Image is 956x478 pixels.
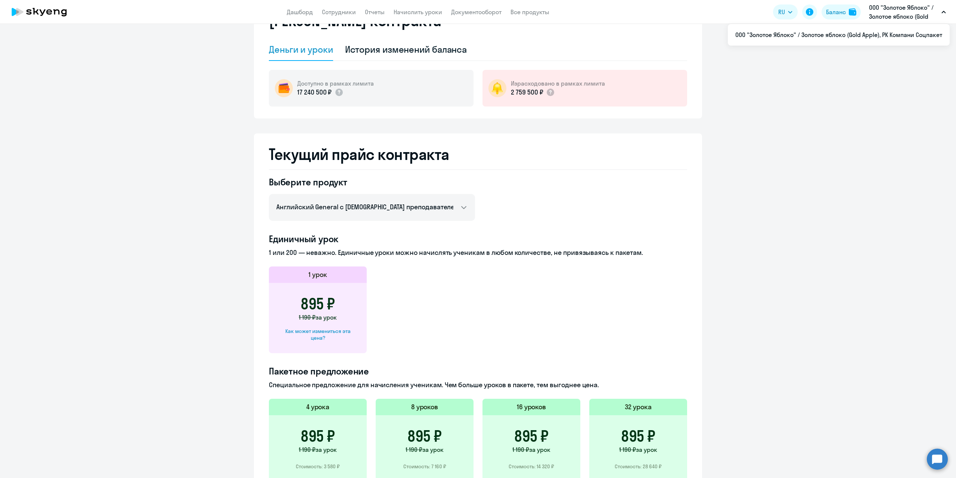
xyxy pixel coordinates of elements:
[406,446,422,453] span: 1 190 ₽
[422,446,444,453] span: за урок
[269,12,441,30] h2: [PERSON_NAME] контракта
[269,365,687,377] h4: Пакетное предложение
[299,314,316,321] span: 1 190 ₽
[306,402,330,412] h5: 4 урока
[287,8,313,16] a: Дашборд
[394,8,442,16] a: Начислить уроки
[865,3,950,21] button: ООО "Золотое Яблоко" / Золотое яблоко (Gold Apple), РК Компани Соцпакет
[301,295,335,313] h3: 895 ₽
[269,145,687,163] h2: Текущий прайс контракта
[269,380,687,390] p: Специальное предложение для начисления ученикам. Чем больше уроков в пакете, тем выгоднее цена.
[509,463,554,470] p: Стоимость: 14 320 ₽
[625,402,652,412] h5: 32 урока
[510,8,549,16] a: Все продукты
[511,87,543,97] p: 2 759 500 ₽
[407,427,442,445] h3: 895 ₽
[849,8,856,16] img: balance
[275,79,293,97] img: wallet-circle.png
[621,427,655,445] h3: 895 ₽
[316,314,337,321] span: за урок
[269,176,475,188] h4: Выберите продукт
[451,8,502,16] a: Документооборот
[822,4,861,19] button: Балансbalance
[514,427,549,445] h3: 895 ₽
[488,79,506,97] img: bell-circle.png
[636,446,657,453] span: за урок
[403,463,446,470] p: Стоимость: 7 160 ₽
[512,446,529,453] span: 1 190 ₽
[269,248,687,257] p: 1 или 200 — неважно. Единичные уроки можно начислять ученикам в любом количестве, не привязываясь...
[269,233,687,245] h4: Единичный урок
[301,427,335,445] h3: 895 ₽
[773,4,798,19] button: RU
[299,446,316,453] span: 1 190 ₽
[269,43,333,55] div: Деньги и уроки
[365,8,385,16] a: Отчеты
[308,270,327,280] h5: 1 урок
[826,7,846,16] div: Баланс
[296,463,340,470] p: Стоимость: 3 580 ₽
[778,7,785,16] span: RU
[281,328,355,341] div: Как может измениться эта цена?
[322,8,356,16] a: Сотрудники
[297,87,332,97] p: 17 240 500 ₽
[517,402,546,412] h5: 16 уроков
[297,79,374,87] h5: Доступно в рамках лимита
[728,24,950,46] ul: RU
[316,446,337,453] span: за урок
[345,43,467,55] div: История изменений баланса
[529,446,550,453] span: за урок
[615,463,662,470] p: Стоимость: 28 640 ₽
[411,402,438,412] h5: 8 уроков
[869,3,938,21] p: ООО "Золотое Яблоко" / Золотое яблоко (Gold Apple), РК Компани Соцпакет
[619,446,636,453] span: 1 190 ₽
[511,79,605,87] h5: Израсходовано в рамках лимита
